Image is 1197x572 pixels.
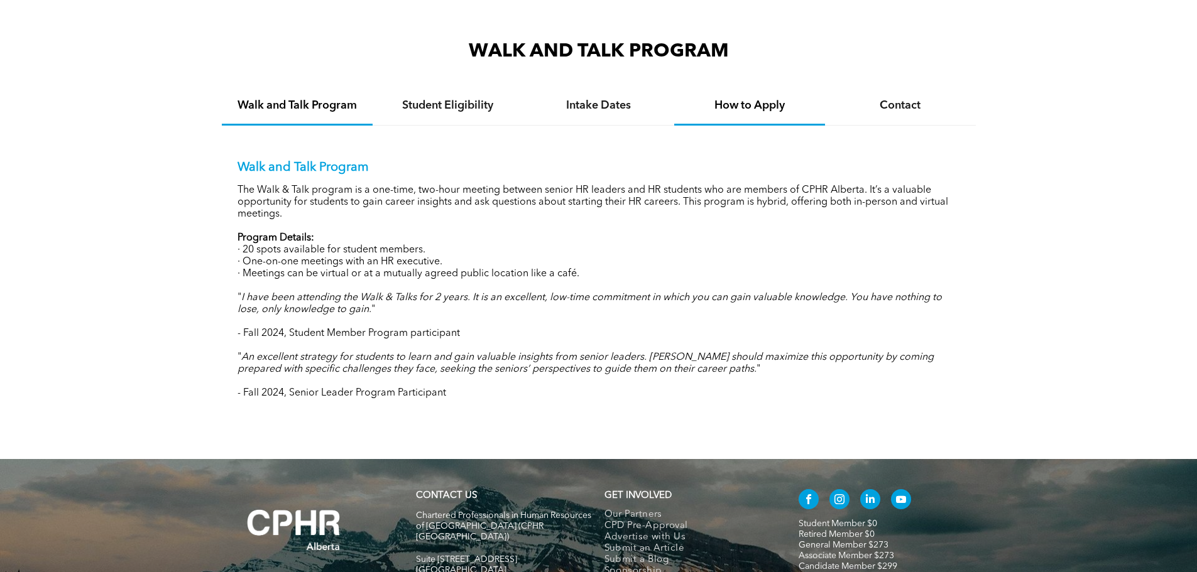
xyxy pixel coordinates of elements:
[535,99,663,112] h4: Intake Dates
[799,489,819,512] a: facebook
[238,387,960,399] p: - Fall 2024, Senior Leader Program Participant
[836,99,965,112] h4: Contact
[238,352,934,374] em: An excellent strategy for students to learn and gain valuable insights from senior leaders. [PERS...
[233,99,361,112] h4: Walk and Talk Program
[604,554,772,566] a: Submit a Blog
[799,551,894,560] a: Associate Member $273
[604,532,772,543] a: Advertise with Us
[416,491,477,500] a: CONTACT US
[384,99,512,112] h4: Student Eligibility
[238,185,960,220] p: The Walk & Talk program is a one-time, two-hour meeting between senior HR leaders and HR students...
[238,352,960,375] p: " "
[469,42,729,61] span: WALK AND TALK PROGRAM
[238,328,960,340] p: - Fall 2024, Student Member Program participant
[604,543,772,554] a: Submit an Article
[604,491,672,500] span: GET INVOLVED
[238,233,314,243] strong: Program Details:
[416,511,591,541] span: Chartered Professionals in Human Resources of [GEOGRAPHIC_DATA] (CPHR [GEOGRAPHIC_DATA])
[829,489,850,512] a: instagram
[238,268,960,280] p: · Meetings can be virtual or at a mutually agreed public location like a café.
[238,244,960,256] p: · 20 spots available for student members.
[416,555,517,564] span: Suite [STREET_ADDRESS]
[238,160,960,175] p: Walk and Talk Program
[799,530,875,539] a: Retired Member $0
[860,489,880,512] a: linkedin
[799,562,897,571] a: Candidate Member $299
[238,292,960,316] p: " "
[799,519,877,528] a: Student Member $0
[891,489,911,512] a: youtube
[238,293,942,315] em: I have been attending the Walk & Talks for 2 years. It is an excellent, low-time commitment in wh...
[604,521,772,532] a: CPD Pre-Approval
[604,509,772,521] a: Our Partners
[799,541,888,549] a: General Member $273
[238,256,960,268] p: · One-on-one meetings with an HR executive.
[686,99,814,112] h4: How to Apply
